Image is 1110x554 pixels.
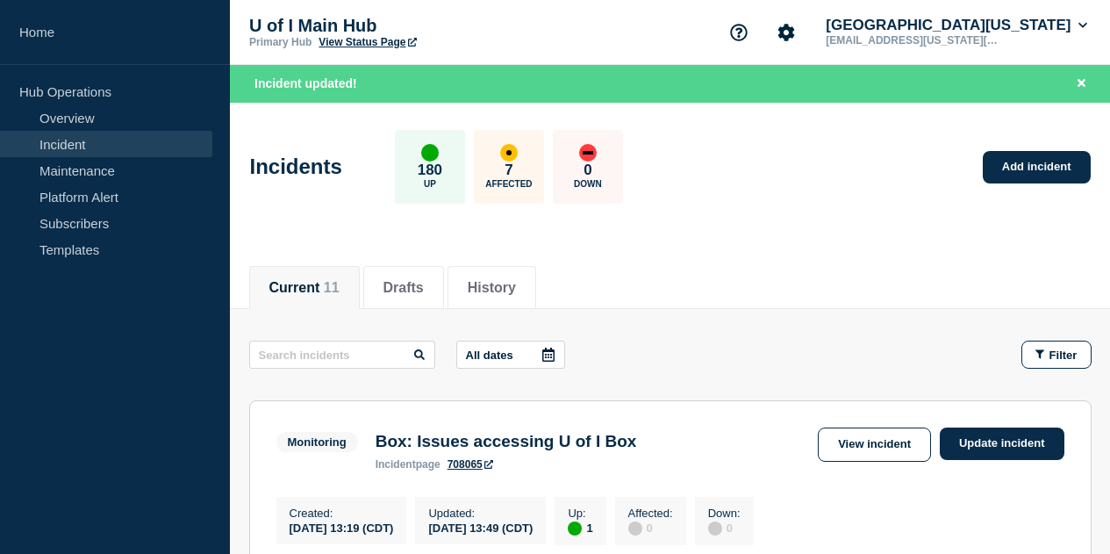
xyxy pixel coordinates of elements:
button: History [468,280,516,296]
div: affected [500,144,518,162]
span: Incident updated! [254,76,357,90]
button: Account settings [768,14,805,51]
div: disabled [628,522,642,536]
p: 0 [584,162,591,179]
p: Up [424,179,436,189]
button: [GEOGRAPHIC_DATA][US_STATE] [822,17,1091,34]
div: 0 [708,520,741,536]
span: Monitoring [276,432,358,452]
p: Up : [568,507,592,520]
div: disabled [708,522,722,536]
span: 11 [324,280,340,295]
div: down [579,144,597,162]
p: Updated : [428,507,533,520]
div: 0 [628,520,673,536]
a: View Status Page [319,36,416,48]
p: U of I Main Hub [249,16,600,36]
button: All dates [456,341,565,369]
p: Down [574,179,602,189]
p: 7 [505,162,512,179]
h1: Incidents [250,155,342,179]
div: 1 [568,520,592,536]
button: Filter [1021,341,1092,369]
p: page [376,458,440,471]
div: [DATE] 13:49 (CDT) [428,520,533,535]
span: incident [376,458,416,471]
button: Support [720,14,757,51]
a: Add incident [983,151,1091,183]
h3: Box: Issues accessing U of I Box [376,432,637,451]
a: Update incident [940,428,1064,460]
a: View incident [818,428,931,462]
p: All dates [466,349,513,362]
div: up [568,522,582,536]
p: 180 [418,162,442,179]
span: Filter [1049,349,1078,362]
p: Down : [708,507,741,520]
p: Created : [290,507,394,520]
div: [DATE] 13:19 (CDT) [290,520,394,535]
p: Primary Hub [249,36,312,48]
a: 708065 [448,458,493,471]
p: Affected : [628,507,673,520]
button: Drafts [383,280,424,296]
p: Affected [485,179,532,189]
button: Current 11 [269,280,340,296]
p: [EMAIL_ADDRESS][US_STATE][DOMAIN_NAME] [822,34,1005,47]
input: Search incidents [249,341,435,369]
button: Close banner [1071,74,1092,94]
div: up [421,144,439,162]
